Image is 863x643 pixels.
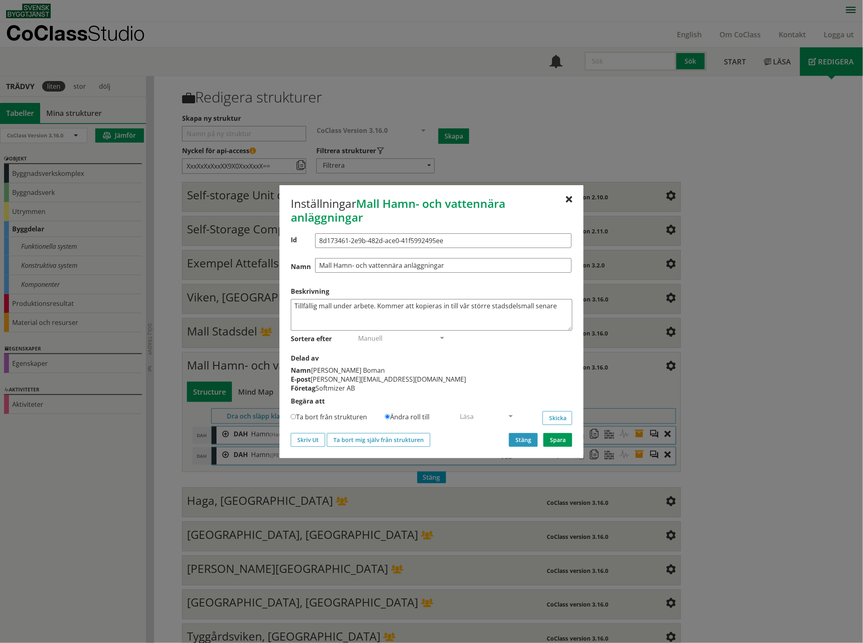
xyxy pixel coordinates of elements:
[291,397,572,406] label: Begära att
[543,411,572,425] button: Skicka
[291,196,505,225] span: Mall Hamn- och vattennära anläggningar
[327,433,430,447] button: Ta bort mig själv från strukturen
[291,366,311,375] b: Namn
[291,354,572,363] label: Delad av
[291,384,572,393] div: Softmizer AB
[566,197,572,203] div: Stäng utan att spara
[291,433,325,447] button: Skriv Ut
[291,287,572,296] label: Beskrivning
[509,433,538,447] button: Stäng
[291,375,572,384] div: [PERSON_NAME][EMAIL_ADDRESS][DOMAIN_NAME]
[291,384,316,393] b: Företag
[291,299,572,331] textarea: Tillfällig mall under arbete. Kommer att kopieras in till vår större stadsdelsmall senare
[291,375,311,384] b: E-post
[543,433,572,447] button: Spara
[358,334,382,343] span: Manuell
[291,366,572,375] div: [PERSON_NAME] Boman
[291,334,332,343] label: Växla mellan manuell och automatisk sortering
[291,197,572,227] div: Inställningar
[460,412,474,421] span: Läsa
[291,235,572,244] label: Id
[296,412,367,421] label: Ta bort från strukturen
[291,262,572,271] label: Namn
[390,412,429,421] label: Ändra roll till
